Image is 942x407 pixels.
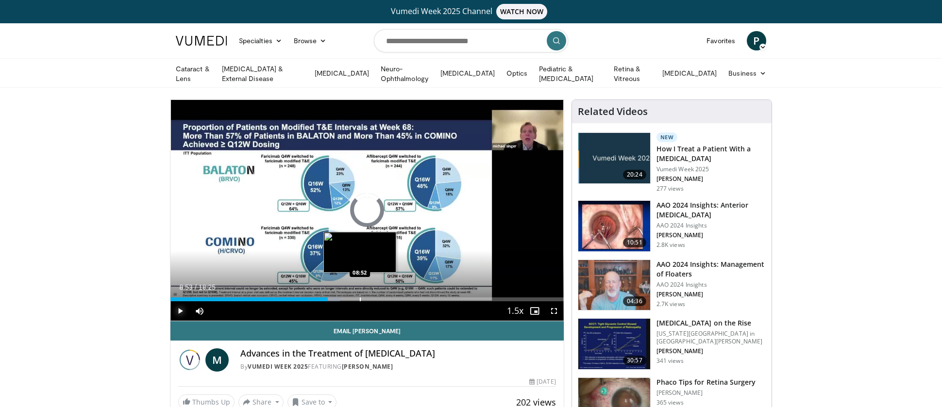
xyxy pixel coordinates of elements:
img: 4ce8c11a-29c2-4c44-a801-4e6d49003971.150x105_q85_crop-smart_upscale.jpg [578,319,650,369]
a: Vumedi Week 2025 [248,362,308,371]
span: 8:53 [179,283,192,291]
button: Enable picture-in-picture mode [525,301,544,321]
p: 341 views [656,357,684,365]
span: 18:25 [199,283,216,291]
img: 02d29458-18ce-4e7f-be78-7423ab9bdffd.jpg.150x105_q85_crop-smart_upscale.jpg [578,133,650,183]
a: Business [723,64,772,83]
span: WATCH NOW [496,4,548,19]
a: [MEDICAL_DATA] [656,64,723,83]
h3: How I Treat a Patient With a [MEDICAL_DATA] [656,144,766,163]
a: Neuro-Ophthalmology [375,64,435,83]
p: [PERSON_NAME] [656,291,766,298]
img: fd942f01-32bb-45af-b226-b96b538a46e6.150x105_q85_crop-smart_upscale.jpg [578,201,650,251]
button: Fullscreen [544,301,564,321]
a: Specialties [233,31,288,50]
span: / [195,283,197,291]
p: AAO 2024 Insights [656,222,766,229]
a: [MEDICAL_DATA] [309,64,375,83]
a: Optics [501,64,533,83]
span: 30:57 [623,356,646,365]
p: AAO 2024 Insights [656,281,766,289]
h3: Phaco Tips for Retina Surgery [656,377,756,387]
h3: [MEDICAL_DATA] on the Rise [656,318,766,328]
a: 10:51 AAO 2024 Insights: Anterior [MEDICAL_DATA] AAO 2024 Insights [PERSON_NAME] 2.8K views [578,200,766,252]
a: [MEDICAL_DATA] & External Disease [216,64,309,83]
span: 10:51 [623,238,646,247]
p: [PERSON_NAME] [656,389,756,397]
button: Mute [190,301,209,321]
p: [US_STATE][GEOGRAPHIC_DATA] in [GEOGRAPHIC_DATA][PERSON_NAME] [656,330,766,345]
a: 30:57 [MEDICAL_DATA] on the Rise [US_STATE][GEOGRAPHIC_DATA] in [GEOGRAPHIC_DATA][PERSON_NAME] [P... [578,318,766,370]
h4: Related Videos [578,106,648,117]
a: Browse [288,31,333,50]
button: Playback Rate [505,301,525,321]
a: 20:24 New How I Treat a Patient With a [MEDICAL_DATA] Vumedi Week 2025 [PERSON_NAME] 277 views [578,132,766,193]
span: 04:36 [623,296,646,306]
p: [PERSON_NAME] [656,231,766,239]
button: Play [170,301,190,321]
a: P [747,31,766,50]
h3: AAO 2024 Insights: Anterior [MEDICAL_DATA] [656,200,766,220]
a: Pediatric & [MEDICAL_DATA] [533,64,608,83]
div: [DATE] [529,377,555,386]
a: Cataract & Lens [170,64,216,83]
a: [PERSON_NAME] [342,362,393,371]
p: [PERSON_NAME] [656,175,766,183]
a: 04:36 AAO 2024 Insights: Management of Floaters AAO 2024 Insights [PERSON_NAME] 2.7K views [578,260,766,311]
p: 365 views [656,399,684,407]
a: Email [PERSON_NAME] [170,321,564,341]
p: 2.8K views [656,241,685,249]
p: New [656,132,678,142]
img: 8e655e61-78ac-4b3e-a4e7-f43113671c25.150x105_q85_crop-smart_upscale.jpg [578,260,650,310]
a: Vumedi Week 2025 ChannelWATCH NOW [177,4,765,19]
div: Progress Bar [170,297,564,301]
span: 20:24 [623,170,646,179]
input: Search topics, interventions [374,29,568,52]
h4: Advances in the Treatment of [MEDICAL_DATA] [240,348,556,359]
h3: AAO 2024 Insights: Management of Floaters [656,260,766,279]
img: Vumedi Week 2025 [178,348,202,372]
p: 2.7K views [656,300,685,308]
video-js: Video Player [170,100,564,321]
div: By FEATURING [240,362,556,371]
a: M [205,348,229,372]
a: Retina & Vitreous [608,64,656,83]
a: Favorites [701,31,741,50]
p: [PERSON_NAME] [656,347,766,355]
img: image.jpeg [323,232,396,273]
img: VuMedi Logo [176,36,227,46]
a: [MEDICAL_DATA] [435,64,501,83]
p: Vumedi Week 2025 [656,165,766,173]
p: 277 views [656,185,684,193]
